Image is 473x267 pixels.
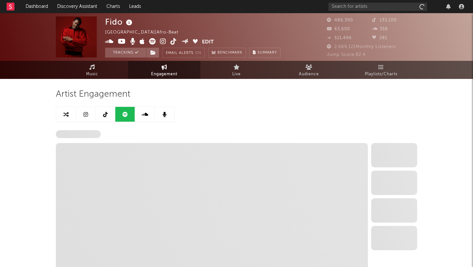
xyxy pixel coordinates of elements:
a: Music [56,61,128,79]
span: Live [232,70,241,78]
a: Playlists/Charts [345,61,417,79]
div: Fido [105,16,134,27]
span: Engagement [151,70,177,78]
span: Summary [258,51,277,55]
a: Engagement [128,61,200,79]
span: Audience [299,70,319,78]
button: Summary [249,48,281,58]
span: 133,100 [372,18,397,22]
a: Live [200,61,273,79]
button: Edit [202,38,214,46]
span: 486,390 [327,18,353,22]
button: Tracking [105,48,146,58]
span: Spotify Followers [56,130,101,138]
span: 63,600 [327,27,350,31]
div: [GEOGRAPHIC_DATA] | Afro-Beat [105,29,186,36]
span: 2,669,121 Monthly Listeners [327,45,396,49]
a: Benchmark [208,48,246,58]
span: Jump Score: 82.4 [327,53,366,57]
span: 281 [372,36,387,40]
span: Music [86,70,98,78]
input: Search for artists [328,3,427,11]
span: Playlists/Charts [365,70,397,78]
a: Audience [273,61,345,79]
span: 358 [372,27,388,31]
span: Artist Engagement [56,90,130,98]
span: Benchmark [217,49,242,57]
button: Email AlertsOn [162,48,205,58]
em: On [195,51,201,55]
span: 511,496 [327,36,352,40]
